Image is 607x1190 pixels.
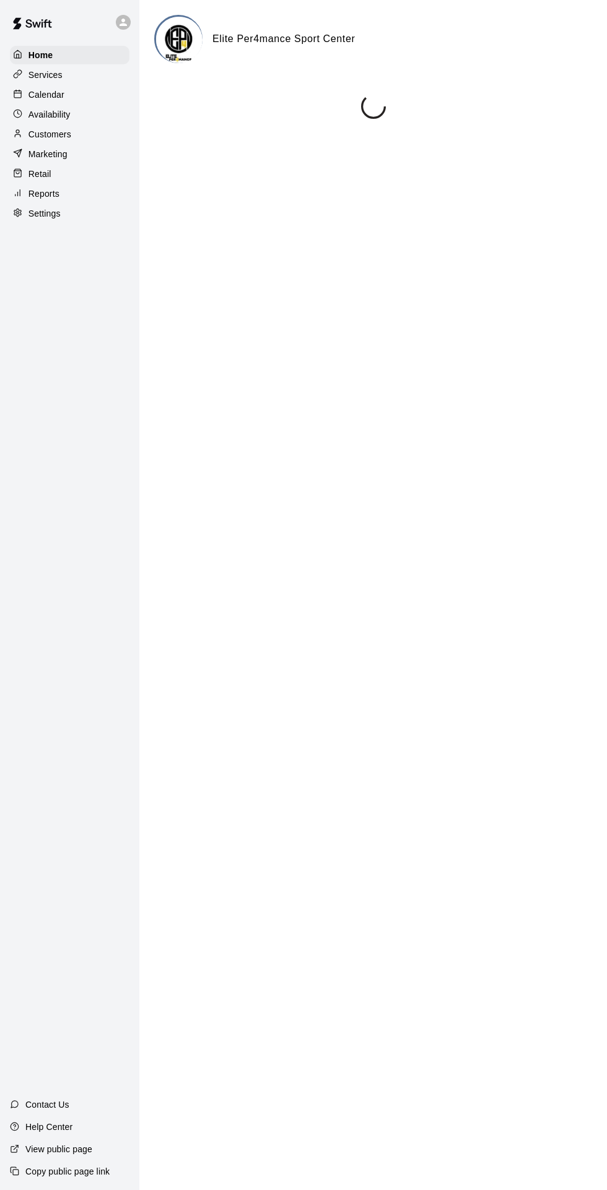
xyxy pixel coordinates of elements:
a: Home [10,46,129,64]
p: Retail [28,168,51,180]
p: Help Center [25,1121,72,1133]
img: Elite Per4mance Sport Center logo [156,17,203,63]
a: Services [10,66,129,84]
p: Availability [28,108,71,121]
p: Customers [28,128,71,140]
p: Copy public page link [25,1165,110,1178]
p: Calendar [28,88,64,101]
p: Marketing [28,148,68,160]
h6: Elite Per4mance Sport Center [212,31,355,47]
p: Settings [28,207,61,220]
p: Contact Us [25,1098,69,1111]
p: Reports [28,188,59,200]
p: View public page [25,1143,92,1155]
a: Calendar [10,85,129,104]
p: Services [28,69,63,81]
a: Availability [10,105,129,124]
a: Settings [10,204,129,223]
a: Reports [10,184,129,203]
a: Customers [10,125,129,144]
a: Retail [10,165,129,183]
a: Marketing [10,145,129,163]
p: Home [28,49,53,61]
